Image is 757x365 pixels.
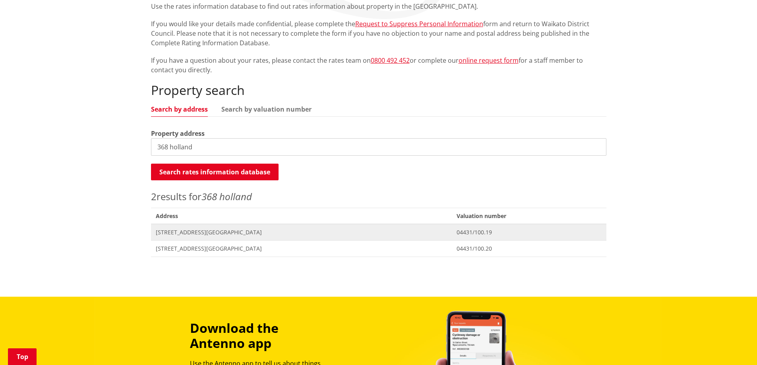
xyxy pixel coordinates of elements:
span: [STREET_ADDRESS][GEOGRAPHIC_DATA] [156,245,447,253]
a: online request form [459,56,519,65]
p: If you would like your details made confidential, please complete the form and return to Waikato ... [151,19,606,48]
p: results for [151,189,606,204]
span: Address [151,208,452,224]
a: [STREET_ADDRESS][GEOGRAPHIC_DATA] 04431/100.20 [151,240,606,257]
span: [STREET_ADDRESS][GEOGRAPHIC_DATA] [156,228,447,236]
button: Search rates information database [151,164,279,180]
span: 04431/100.20 [457,245,601,253]
input: e.g. Duke Street NGARUAWAHIA [151,138,606,156]
h2: Property search [151,83,606,98]
a: [STREET_ADDRESS][GEOGRAPHIC_DATA] 04431/100.19 [151,224,606,240]
span: 04431/100.19 [457,228,601,236]
iframe: Messenger Launcher [720,332,749,360]
h3: Download the Antenno app [190,321,334,351]
span: 2 [151,190,157,203]
a: Request to Suppress Personal Information [355,19,483,28]
a: 0800 492 452 [371,56,410,65]
span: Valuation number [452,208,606,224]
a: Search by valuation number [221,106,312,112]
p: If you have a question about your rates, please contact the rates team on or complete our for a s... [151,56,606,75]
a: Top [8,348,37,365]
p: Use the rates information database to find out rates information about property in the [GEOGRAPHI... [151,2,606,11]
em: 368 holland [201,190,252,203]
a: Search by address [151,106,208,112]
label: Property address [151,129,205,138]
